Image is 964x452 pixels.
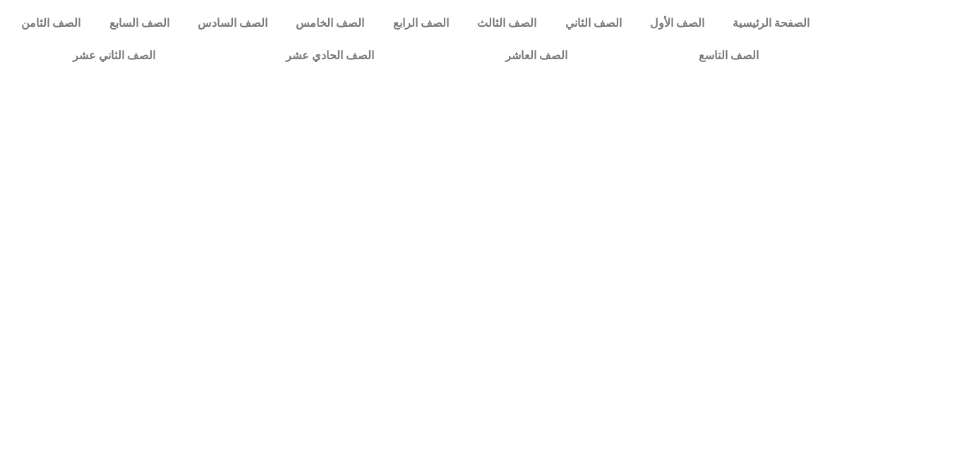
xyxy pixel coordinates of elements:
a: الصف الأول [636,7,718,39]
a: الصف السابع [95,7,183,39]
a: الصف الثاني [550,7,635,39]
a: الصف الخامس [282,7,378,39]
a: الصف الثامن [7,7,95,39]
a: الصفحة الرئيسية [718,7,824,39]
a: الصف الثالث [463,7,550,39]
a: الصف التاسع [633,39,824,72]
a: الصف الرابع [379,7,463,39]
a: الصف الثاني عشر [7,39,221,72]
a: الصف السادس [183,7,282,39]
a: الصف العاشر [440,39,633,72]
a: الصف الحادي عشر [221,39,440,72]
